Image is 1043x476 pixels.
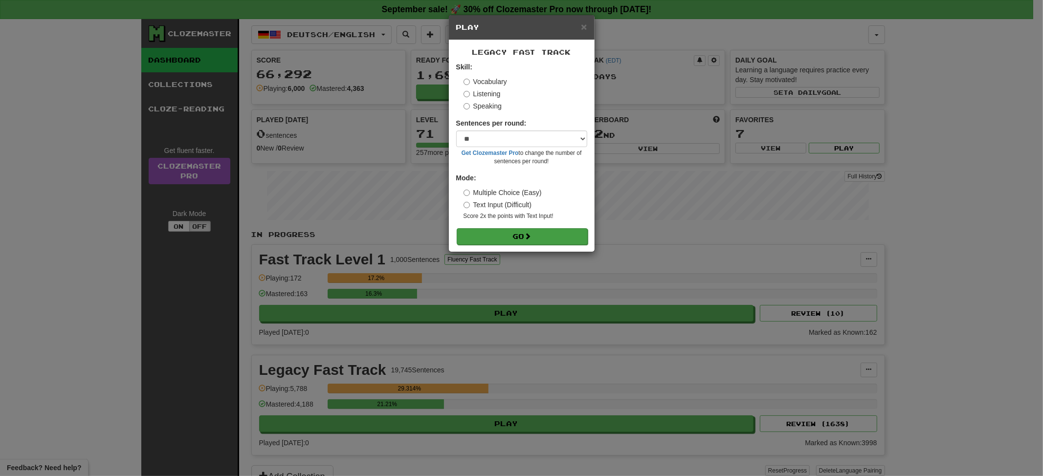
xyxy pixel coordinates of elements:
[464,89,501,99] label: Listening
[464,188,542,197] label: Multiple Choice (Easy)
[464,103,470,109] input: Speaking
[456,174,476,182] strong: Mode:
[456,22,587,32] h5: Play
[464,212,587,220] small: Score 2x the points with Text Input !
[472,48,571,56] span: Legacy Fast Track
[464,202,470,208] input: Text Input (Difficult)
[456,63,472,71] strong: Skill:
[462,150,519,156] a: Get Clozemaster Pro
[457,228,588,245] button: Go
[581,21,587,32] span: ×
[464,190,470,196] input: Multiple Choice (Easy)
[581,22,587,32] button: Close
[456,149,587,166] small: to change the number of sentences per round!
[464,91,470,97] input: Listening
[464,77,507,87] label: Vocabulary
[464,200,532,210] label: Text Input (Difficult)
[464,79,470,85] input: Vocabulary
[456,118,527,128] label: Sentences per round:
[464,101,502,111] label: Speaking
